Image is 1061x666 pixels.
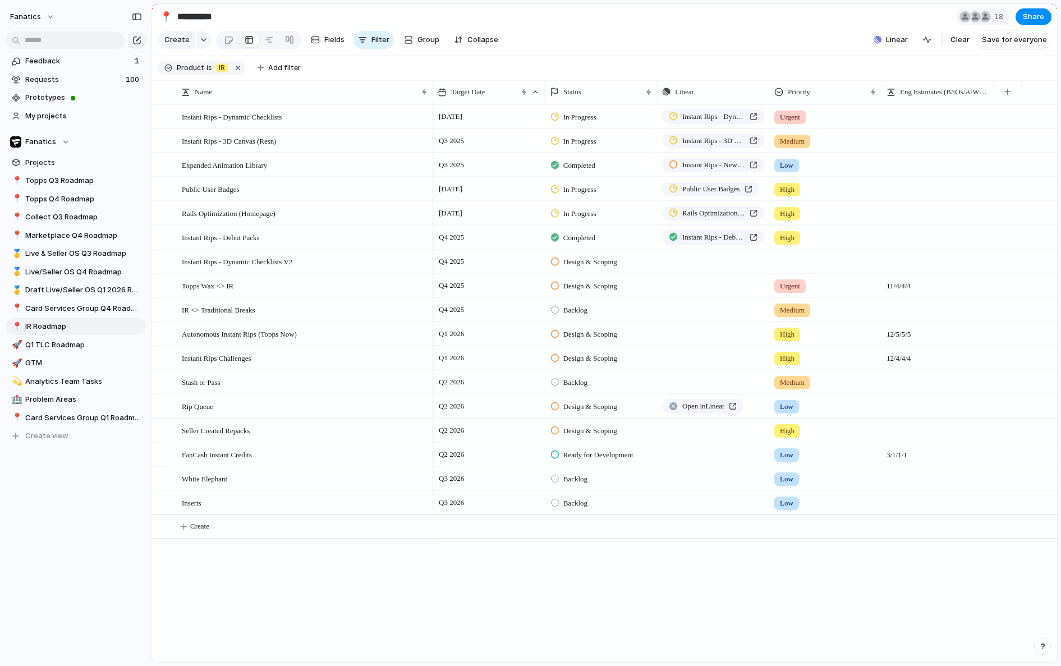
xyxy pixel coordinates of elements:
[6,355,146,371] div: 🚀GTM
[182,182,240,195] span: Public User Badges
[563,377,587,388] span: Backlog
[662,206,764,221] a: Rails Optimization (Homepage)
[563,232,595,244] span: Completed
[662,109,764,124] a: Instant Rips - Dynamic Checklists
[25,136,56,148] span: Fanatics
[436,206,465,220] span: [DATE]
[950,34,970,45] span: Clear
[12,302,20,315] div: 📍
[182,206,275,219] span: Rails Optimization (Homepage)
[6,53,146,70] a: Feedback1
[417,34,439,45] span: Group
[182,448,252,461] span: FanCash Instant Credits
[6,373,146,390] div: 💫Analytics Team Tasks
[25,111,142,122] span: My projects
[25,230,142,241] span: Marketplace Q4 Roadmap
[662,134,764,148] a: Instant Rips - 3D Canvas (Resn)
[12,357,20,370] div: 🚀
[25,394,142,405] span: Problem Areas
[886,34,908,45] span: Linear
[182,134,277,147] span: Instant Rips - 3D Canvas (Resn)
[10,11,41,22] span: fanatics
[6,191,146,208] div: 📍Topps Q4 Roadmap
[788,86,810,98] span: Priority
[563,86,581,98] span: Status
[6,227,146,244] a: 📍Marketplace Q4 Roadmap
[882,323,993,340] span: 12/5/5/5
[25,303,142,314] span: Card Services Group Q4 Roadmap
[436,424,467,437] span: Q2 2026
[882,443,993,461] span: 3/1/1/1
[882,274,993,292] span: 11/4/4/4
[6,172,146,189] a: 📍Topps Q3 Roadmap
[10,376,21,387] button: 💫
[126,74,141,85] span: 100
[946,31,974,49] button: Clear
[869,31,912,48] button: Linear
[780,353,794,364] span: High
[10,357,21,369] button: 🚀
[900,86,988,98] span: Eng Estimates (B/iOs/A/W) in Cycles
[436,375,467,389] span: Q2 2026
[213,62,231,74] button: IR
[1016,8,1051,25] button: Share
[10,284,21,296] button: 🥇
[6,300,146,317] a: 📍Card Services Group Q4 Roadmap
[6,282,146,298] div: 🥇Draft Live/Seller OS Q1 2026 Roadmap
[563,401,617,412] span: Design & Scoping
[182,231,260,244] span: Instant Rips - Debut Packs
[25,194,142,205] span: Topps Q4 Roadmap
[6,134,146,150] button: Fanatics
[6,71,146,88] a: Requests100
[182,327,297,340] span: Autonomous Instant Rips (Topps Now)
[563,329,617,340] span: Design & Scoping
[182,279,233,292] span: Topps Wax <> IR
[662,230,764,245] a: Instant Rips - Debut Packs
[5,8,61,26] button: fanatics
[160,9,172,24] div: 📍
[10,194,21,205] button: 📍
[6,209,146,226] a: 📍Collect Q3 Roadmap
[436,279,467,292] span: Q4 2025
[6,318,146,335] div: 📍IR Roadmap
[12,174,20,187] div: 📍
[436,110,465,123] span: [DATE]
[371,34,389,45] span: Filter
[682,135,745,146] span: Instant Rips - 3D Canvas (Resn)
[398,31,445,49] button: Group
[10,212,21,223] button: 📍
[780,184,794,195] span: High
[1023,11,1044,22] span: Share
[982,34,1047,45] span: Save for everyone
[6,428,146,444] button: Create view
[135,56,141,67] span: 1
[182,351,251,364] span: Instant Rips Challenges
[182,472,227,485] span: White Elephant
[436,448,467,461] span: Q2 2026
[436,134,467,148] span: Q3 2025
[206,63,212,73] span: is
[977,31,1051,49] button: Save for everyone
[158,31,195,49] button: Create
[182,255,292,268] span: Instant Rips - Dynamic Checklists V2
[682,183,740,195] span: Public User Badges
[157,8,175,26] button: 📍
[436,496,467,509] span: Q3 2026
[12,284,20,297] div: 🥇
[25,412,142,424] span: Card Services Group Q1 Roadmap
[780,401,793,412] span: Low
[10,303,21,314] button: 📍
[10,248,21,259] button: 🥇
[182,496,201,509] span: Inserts
[6,264,146,281] a: 🥇Live/Seller OS Q4 Roadmap
[563,474,587,485] span: Backlog
[994,11,1007,22] span: 18
[25,175,142,186] span: Topps Q3 Roadmap
[6,154,146,171] a: Projects
[6,245,146,262] a: 🥇Live & Seller OS Q3 Roadmap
